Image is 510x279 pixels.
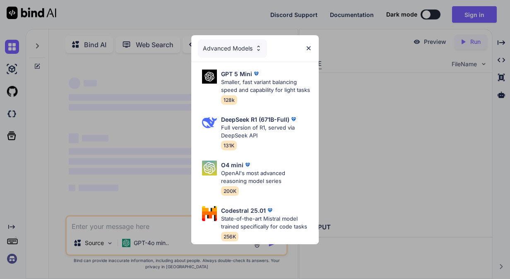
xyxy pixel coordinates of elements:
[221,232,238,241] span: 256K
[221,161,243,169] p: O4 mini
[243,161,252,169] img: premium
[221,206,266,215] p: Codestral 25.01
[252,70,260,78] img: premium
[221,115,289,124] p: DeepSeek R1 (671B-Full)
[221,124,312,140] p: Full version of R1, served via DeepSeek API
[202,206,217,221] img: Pick Models
[221,70,252,78] p: GPT 5 Mini
[202,70,217,84] img: Pick Models
[289,115,298,123] img: premium
[221,215,312,231] p: State-of-the-art Mistral model trained specifically for code tasks
[202,115,217,130] img: Pick Models
[221,95,237,105] span: 128k
[221,169,312,185] p: OpenAI's most advanced reasoning model series
[202,161,217,176] img: Pick Models
[221,141,237,150] span: 131K
[255,45,262,52] img: Pick Models
[198,39,267,58] div: Advanced Models
[221,186,239,196] span: 200K
[305,45,312,52] img: close
[221,78,312,94] p: Smaller, fast variant balancing speed and capability for light tasks
[266,206,274,214] img: premium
